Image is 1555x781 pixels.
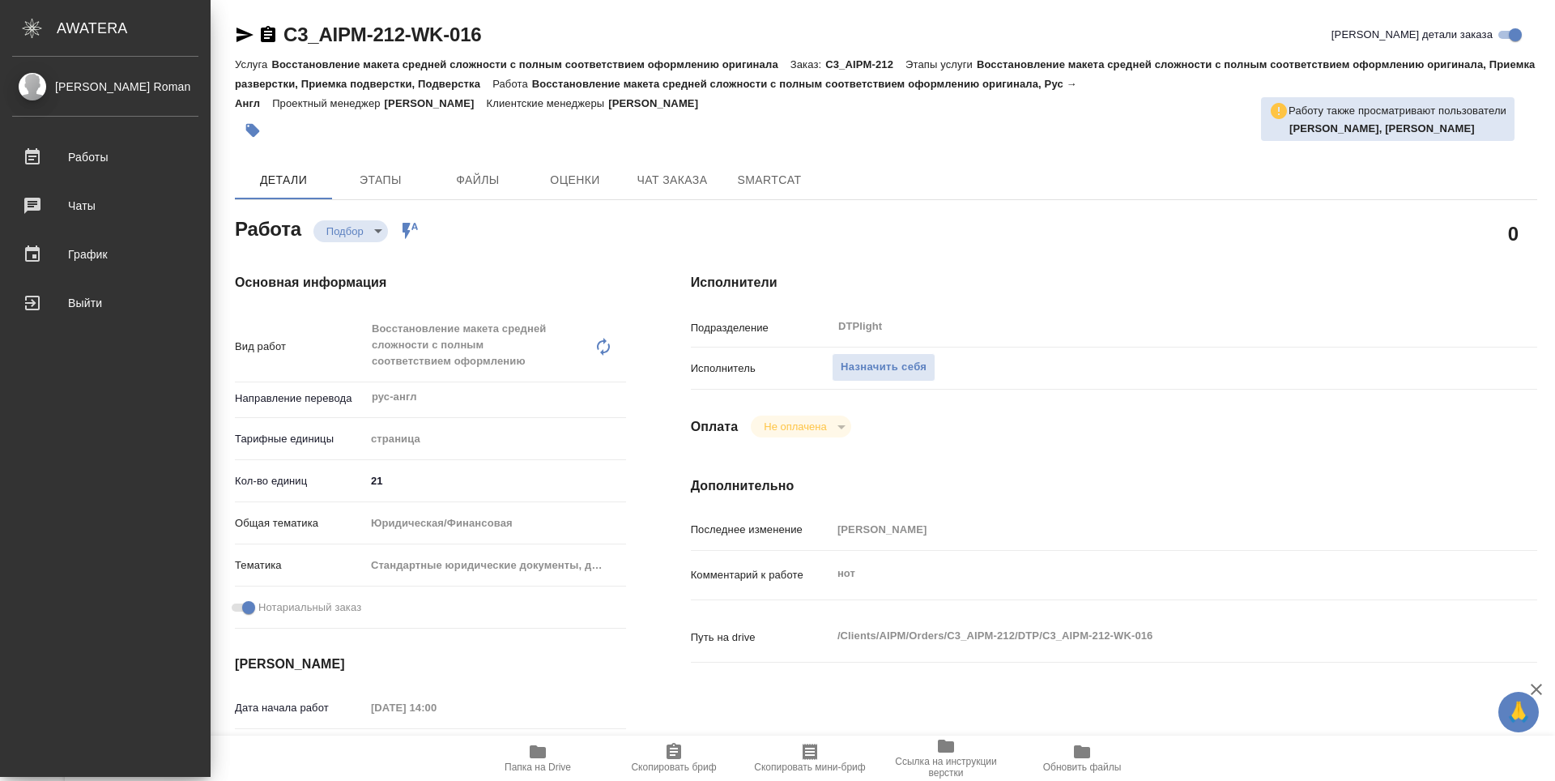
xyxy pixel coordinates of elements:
button: Добавить тэг [235,113,271,148]
div: Выйти [12,291,198,315]
p: Тематика [235,557,365,574]
div: Стандартные юридические документы, договоры, уставы [365,552,626,579]
p: Подразделение [691,320,832,336]
p: Вид работ [235,339,365,355]
div: Чаты [12,194,198,218]
span: Обновить файлы [1043,762,1122,773]
div: Работы [12,145,198,169]
p: Кол-во единиц [235,473,365,489]
span: SmartCat [731,170,808,190]
h4: Дополнительно [691,476,1537,496]
span: Оценки [536,170,614,190]
p: Проектный менеджер [272,97,384,109]
span: Детали [245,170,322,190]
textarea: /Clients/AIPM/Orders/C3_AIPM-212/DTP/C3_AIPM-212-WK-016 [832,622,1467,650]
span: Ссылка на инструкции верстки [888,756,1004,779]
p: C3_AIPM-212 [825,58,905,70]
p: Последнее изменение [691,522,832,538]
button: Скопировать мини-бриф [742,736,878,781]
a: C3_AIPM-212-WK-016 [283,23,481,45]
div: График [12,242,198,267]
h2: 0 [1508,220,1519,247]
a: Выйти [4,283,207,323]
span: Файлы [439,170,517,190]
p: Исполнитель [691,361,832,377]
h2: Работа [235,213,301,242]
button: Обновить файлы [1014,736,1150,781]
p: Общая тематика [235,515,365,531]
span: Этапы [342,170,420,190]
button: 🙏 [1498,692,1539,732]
div: AWATERA [57,12,211,45]
p: Комментарий к работе [691,567,832,583]
p: Этапы услуги [905,58,977,70]
div: Юридическая/Финансовая [365,510,626,537]
div: [PERSON_NAME] Roman [12,78,198,96]
span: 🙏 [1505,695,1532,729]
p: Дата начала работ [235,700,365,716]
span: Назначить себя [841,358,927,377]
p: Восстановление макета средней сложности с полным соответствием оформлению оригинала [271,58,790,70]
b: [PERSON_NAME], [PERSON_NAME] [1289,122,1475,134]
button: Скопировать бриф [606,736,742,781]
button: Скопировать ссылку [258,25,278,45]
h4: Основная информация [235,273,626,292]
p: [PERSON_NAME] [608,97,710,109]
input: Пустое поле [832,518,1467,541]
p: Работу также просматривают пользователи [1289,103,1506,119]
p: Восстановление макета средней сложности с полным соответствием оформлению оригинала, Рус → Англ [235,78,1077,109]
h4: Исполнители [691,273,1537,292]
p: Заборова Александра, Носкова Анна [1289,121,1506,137]
input: Пустое поле [365,696,507,719]
p: [PERSON_NAME] [385,97,487,109]
p: Клиентские менеджеры [487,97,609,109]
p: Работа [492,78,532,90]
button: Ссылка на инструкции верстки [878,736,1014,781]
p: Заказ: [790,58,825,70]
div: Подбор [313,220,388,242]
span: Чат заказа [633,170,711,190]
span: Скопировать мини-бриф [754,762,865,773]
a: Чаты [4,186,207,226]
button: Папка на Drive [470,736,606,781]
a: Работы [4,137,207,177]
span: Папка на Drive [505,762,571,773]
p: Услуга [235,58,271,70]
p: Направление перевода [235,390,365,407]
h4: [PERSON_NAME] [235,655,626,674]
button: Назначить себя [832,353,935,382]
span: Нотариальный заказ [258,600,361,616]
p: Тарифные единицы [235,431,365,447]
span: Скопировать бриф [631,762,716,773]
div: Подбор [751,416,850,437]
button: Не оплачена [759,420,831,433]
p: Путь на drive [691,629,832,646]
h4: Оплата [691,417,739,437]
button: Подбор [322,224,369,238]
span: [PERSON_NAME] детали заказа [1331,27,1493,43]
div: страница [365,425,626,453]
a: График [4,234,207,275]
textarea: нот [832,560,1467,587]
button: Скопировать ссылку для ЯМессенджера [235,25,254,45]
input: ✎ Введи что-нибудь [365,469,626,493]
